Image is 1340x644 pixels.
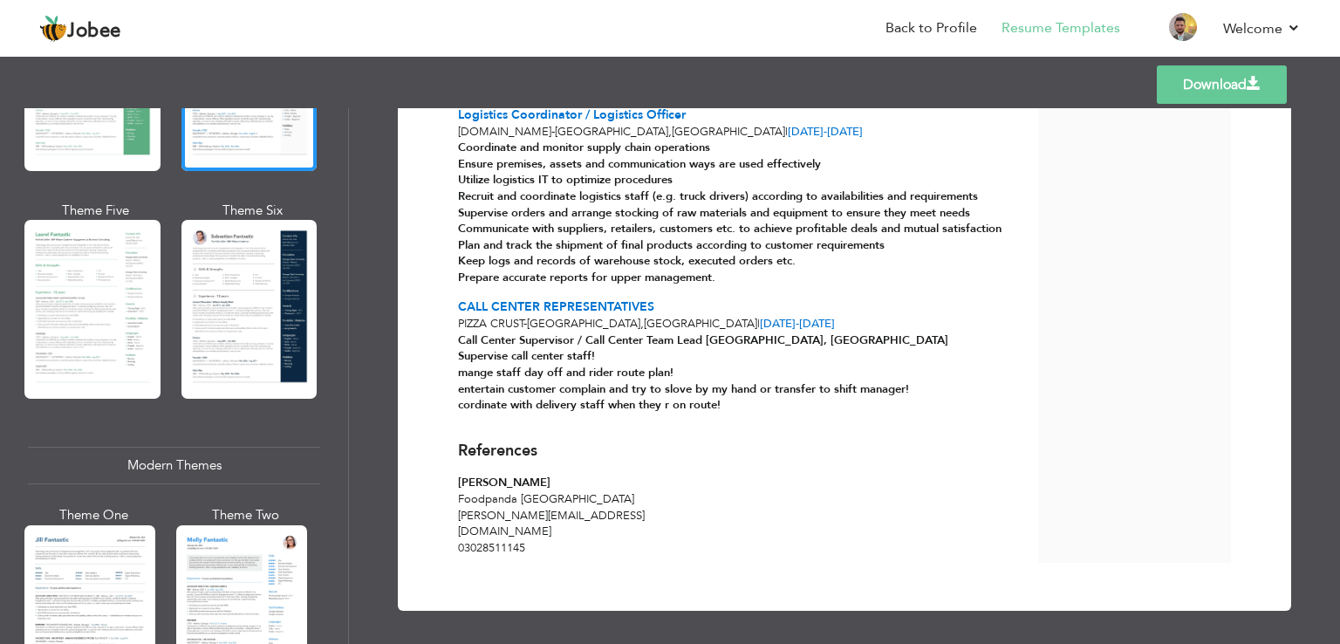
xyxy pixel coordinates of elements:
[640,316,644,332] span: ,
[458,475,728,491] div: [PERSON_NAME]
[458,508,728,540] div: [PERSON_NAME][EMAIL_ADDRESS][DOMAIN_NAME]
[788,124,863,140] span: [DATE]
[1169,13,1197,41] img: Profile Img
[28,447,320,484] div: Modern Themes
[458,316,523,332] span: pizza crust
[458,332,948,413] strong: Call Center Supervisor / Call Center Team Lead [GEOGRAPHIC_DATA], [GEOGRAPHIC_DATA] Supervise cal...
[458,491,728,508] div: Foodpanda [GEOGRAPHIC_DATA]
[672,124,785,140] span: [GEOGRAPHIC_DATA]
[28,506,159,524] div: Theme One
[458,298,654,315] span: CALL CENTER REPRESENTATIVES
[28,202,164,220] div: Theme Five
[555,124,668,140] span: [GEOGRAPHIC_DATA]
[668,124,672,140] span: ,
[458,440,537,462] span: References
[67,22,121,41] span: Jobee
[551,124,555,140] span: -
[1223,18,1301,39] a: Welcome
[760,316,835,332] span: [DATE]
[1157,65,1287,104] a: Download
[523,316,527,332] span: -
[1002,18,1120,38] a: Resume Templates
[185,202,321,220] div: Theme Six
[785,124,788,140] span: |
[757,316,760,332] span: |
[788,124,827,140] span: [DATE]
[458,124,551,140] span: [DOMAIN_NAME]
[180,506,311,524] div: Theme Two
[458,540,728,557] div: 03028511145
[458,106,686,123] span: Logistics Coordinator / Logistics Officer
[644,316,757,332] span: [GEOGRAPHIC_DATA]
[39,15,121,43] a: Jobee
[885,18,977,38] a: Back to Profile
[796,316,799,332] span: -
[824,124,827,140] span: -
[527,316,640,332] span: [GEOGRAPHIC_DATA]
[39,15,67,43] img: jobee.io
[458,140,1002,285] strong: Coordinate and monitor supply chain operations Ensure premises, assets and communication ways are...
[760,316,799,332] span: [DATE]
